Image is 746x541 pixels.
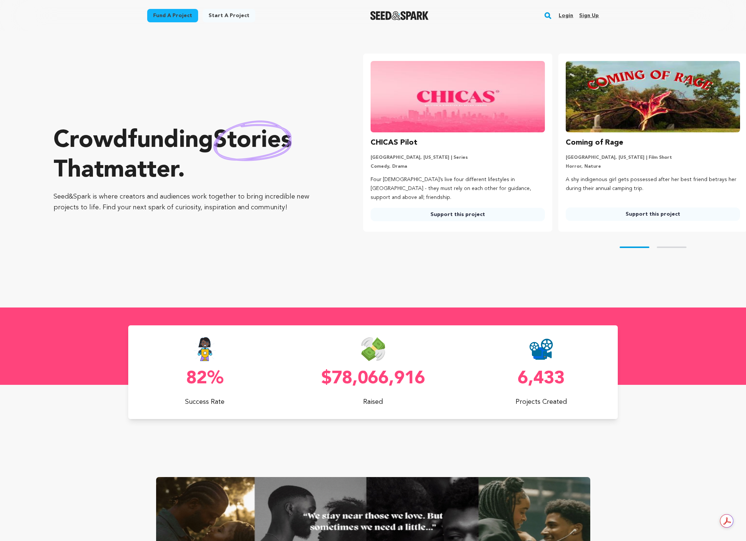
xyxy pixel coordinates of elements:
[371,155,545,161] p: [GEOGRAPHIC_DATA], [US_STATE] | Series
[559,10,573,22] a: Login
[566,155,740,161] p: [GEOGRAPHIC_DATA], [US_STATE] | Film Short
[147,9,198,22] a: Fund a project
[128,370,281,388] p: 82%
[371,61,545,132] img: CHICAS Pilot image
[566,61,740,132] img: Coming of Rage image
[579,10,599,22] a: Sign up
[296,397,449,407] p: Raised
[54,191,333,213] p: Seed&Spark is where creators and audiences work together to bring incredible new projects to life...
[296,370,449,388] p: $78,066,916
[566,175,740,193] p: A shy indigenous girl gets possessed after her best friend betrays her during their annual campin...
[370,11,429,20] a: Seed&Spark Homepage
[371,137,417,149] h3: CHICAS Pilot
[566,164,740,170] p: Horror, Nature
[213,120,292,161] img: hand sketched image
[371,164,545,170] p: Comedy, Drama
[465,397,618,407] p: Projects Created
[104,159,178,183] span: matter
[371,175,545,202] p: Four [DEMOGRAPHIC_DATA]’s live four different lifestyles in [GEOGRAPHIC_DATA] - they must rely on...
[529,337,553,361] img: Seed&Spark Projects Created Icon
[566,137,623,149] h3: Coming of Rage
[566,207,740,221] a: Support this project
[128,397,281,407] p: Success Rate
[193,337,216,361] img: Seed&Spark Success Rate Icon
[361,337,385,361] img: Seed&Spark Money Raised Icon
[371,208,545,221] a: Support this project
[54,126,333,186] p: Crowdfunding that .
[465,370,618,388] p: 6,433
[370,11,429,20] img: Seed&Spark Logo Dark Mode
[203,9,255,22] a: Start a project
